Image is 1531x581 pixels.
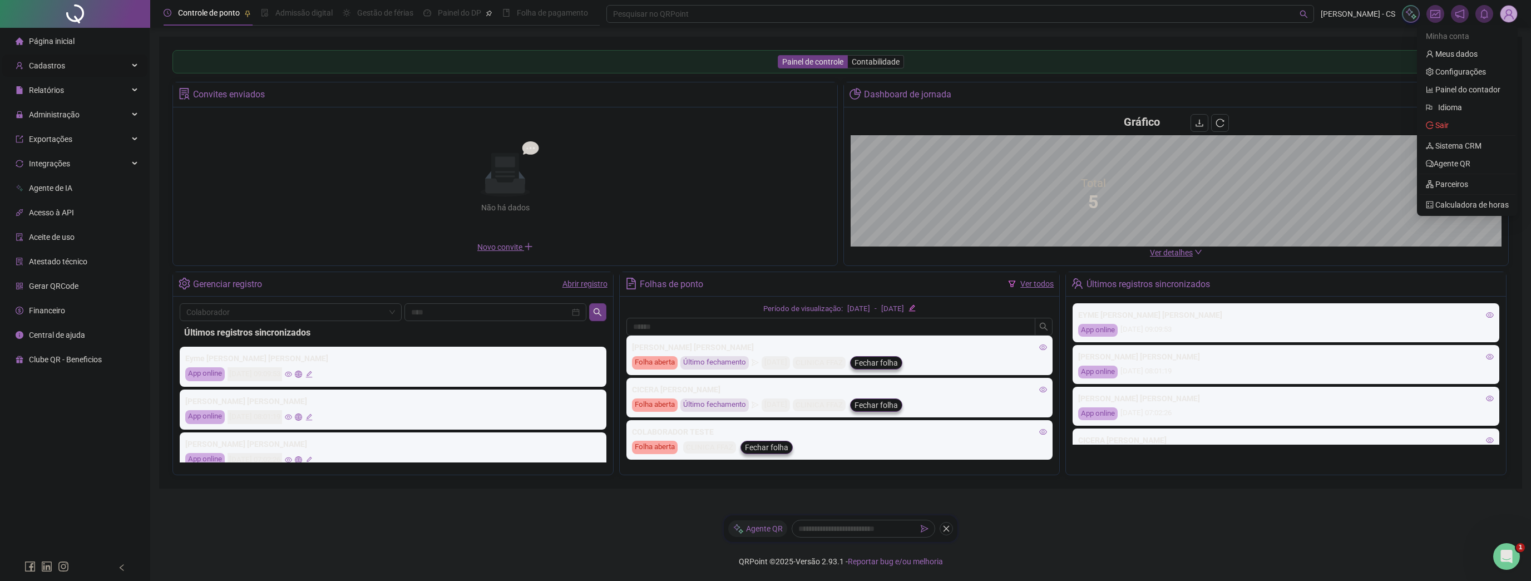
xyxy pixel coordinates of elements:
a: Ver detalhes down [1150,248,1202,257]
span: pushpin [486,10,492,17]
span: flag [1426,101,1434,114]
div: CLINICA FFAZ [793,399,846,412]
div: Gerenciar registro [193,275,262,294]
span: Exportações [29,135,72,144]
div: [DATE] 09:09:53 [1078,324,1494,337]
span: Ver detalhes [1150,248,1193,257]
span: edit [305,371,313,378]
span: eye [1039,386,1047,393]
span: Novo convite [477,243,533,252]
span: eye [1486,311,1494,319]
span: search [1300,10,1308,18]
span: book [502,9,510,17]
iframe: Intercom live chat [1493,543,1520,570]
div: Últimos registros sincronizados [1086,275,1210,294]
span: reload [1216,119,1224,127]
span: eye [1039,428,1047,436]
span: close [942,525,950,533]
span: clock-circle [164,9,171,17]
div: App online [185,410,225,424]
span: down [1194,248,1202,256]
a: deployment-unit Sistema CRM [1426,141,1481,150]
span: dashboard [423,9,431,17]
a: calculator Calculadora de horas [1426,200,1509,209]
span: download [1195,119,1204,127]
div: [DATE] [847,303,870,315]
span: linkedin [41,561,52,572]
div: Último fechamento [680,398,749,412]
span: Contabilidade [852,57,900,66]
div: [PERSON_NAME] [PERSON_NAME] [185,395,601,407]
span: home [16,37,23,45]
span: file-done [261,9,269,17]
a: apartment Parceiros [1426,180,1468,189]
div: Convites enviados [193,85,265,104]
span: Fechar folha [855,357,898,369]
div: [DATE] 07:02:26 [228,453,282,467]
img: sparkle-icon.fc2bf0ac1784a2077858766a79e2daf3.svg [733,523,744,535]
span: Reportar bug e/ou melhoria [848,557,943,566]
div: [DATE] [762,356,790,370]
span: notification [1455,9,1465,19]
a: Abrir registro [562,279,608,288]
div: Minha conta [1419,27,1515,45]
div: Não há dados [454,201,556,214]
span: qrcode [16,282,23,290]
span: facebook [24,561,36,572]
div: Últimos registros sincronizados [184,326,602,339]
span: Cadastros [29,61,65,70]
span: setting [179,278,190,289]
span: pie-chart [850,88,861,100]
img: 94382 [1500,6,1517,22]
button: Fechar folha [740,441,793,454]
span: global [295,413,302,421]
span: edit [305,456,313,464]
span: Folha de pagamento [517,8,588,17]
div: App online [185,367,225,381]
a: commentAgente QR [1426,159,1470,168]
span: Relatórios [29,86,64,95]
span: file [16,86,23,94]
div: [DATE] 09:09:53 [228,367,282,381]
span: export [16,135,23,143]
span: eye [1039,343,1047,351]
a: setting Configurações [1426,67,1486,76]
div: App online [1078,366,1118,378]
a: Ver todos [1020,279,1054,288]
span: Fechar folha [745,441,788,454]
div: COLABORADOR TESTE [632,426,1048,438]
span: plus [524,242,533,251]
div: Folha aberta [632,356,678,370]
span: Painel do DP [438,8,481,17]
span: Central de ajuda [29,331,85,339]
div: Agente QR [728,520,787,537]
span: Controle de ponto [178,8,240,17]
span: dollar [16,307,23,314]
span: send [752,398,759,412]
div: CICERA [PERSON_NAME] [632,383,1048,396]
span: edit [305,413,313,421]
span: Gerar QRCode [29,282,78,290]
span: Administração [29,110,80,119]
span: filter [1008,280,1016,288]
div: Folhas de ponto [640,275,703,294]
span: search [1039,322,1048,331]
span: eye [285,413,292,421]
span: 1 [1516,543,1525,552]
span: pushpin [244,10,251,17]
span: left [118,564,126,572]
span: sun [343,9,350,17]
span: eye [1486,436,1494,444]
div: Período de visualização: [763,303,843,315]
span: eye [1486,353,1494,361]
span: eye [1486,395,1494,402]
div: [PERSON_NAME] [PERSON_NAME] [1078,351,1494,363]
div: CICERA [PERSON_NAME] [1078,434,1494,446]
div: - [875,303,877,315]
span: info-circle [16,331,23,339]
span: Versão [796,557,820,566]
div: Eyme [PERSON_NAME] [PERSON_NAME] [185,352,601,365]
span: search [593,308,602,317]
span: audit [16,233,23,241]
div: CLINICA FFAZ [793,357,846,370]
